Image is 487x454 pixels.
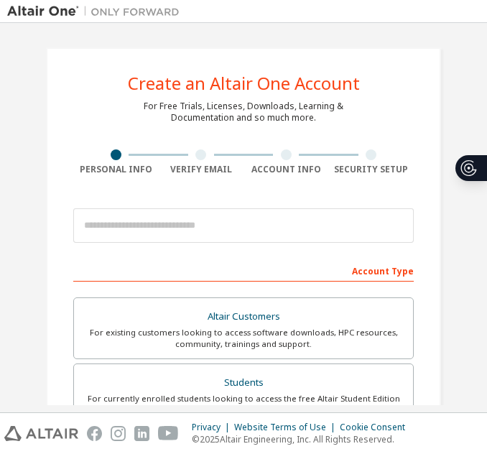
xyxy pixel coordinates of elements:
[329,164,414,175] div: Security Setup
[340,422,414,433] div: Cookie Consent
[73,164,159,175] div: Personal Info
[144,101,343,124] div: For Free Trials, Licenses, Downloads, Learning & Documentation and so much more.
[83,327,404,350] div: For existing customers looking to access software downloads, HPC resources, community, trainings ...
[128,75,360,92] div: Create an Altair One Account
[243,164,329,175] div: Account Info
[4,426,78,441] img: altair_logo.svg
[83,307,404,327] div: Altair Customers
[87,426,102,441] img: facebook.svg
[111,426,126,441] img: instagram.svg
[159,164,244,175] div: Verify Email
[158,426,179,441] img: youtube.svg
[134,426,149,441] img: linkedin.svg
[7,4,187,19] img: Altair One
[192,422,234,433] div: Privacy
[73,259,414,282] div: Account Type
[83,373,404,393] div: Students
[83,393,404,416] div: For currently enrolled students looking to access the free Altair Student Edition bundle and all ...
[234,422,340,433] div: Website Terms of Use
[192,433,414,445] p: © 2025 Altair Engineering, Inc. All Rights Reserved.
